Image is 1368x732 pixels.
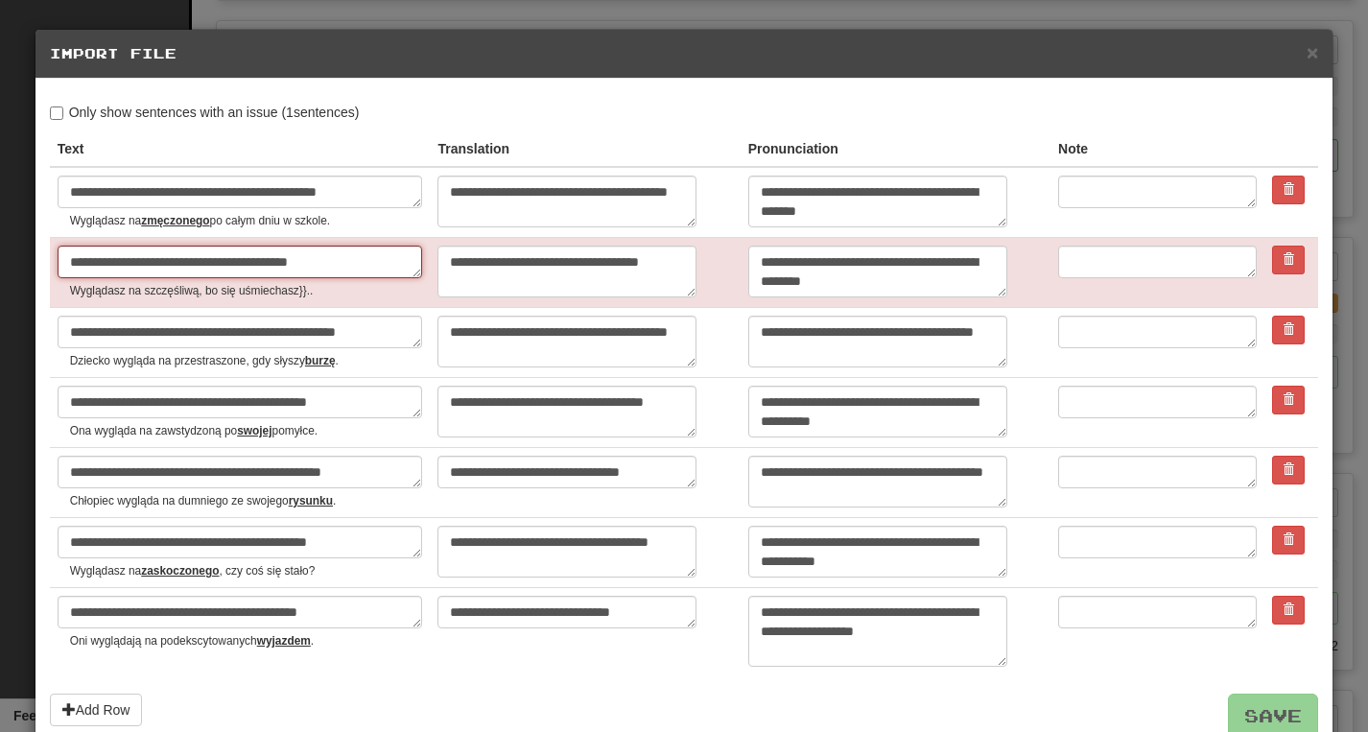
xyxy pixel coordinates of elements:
[70,353,423,369] small: Dziecko wygląda na przestraszone, gdy słyszy .
[257,634,311,648] u: wyjazdem
[1050,131,1264,167] th: Note
[70,283,423,299] small: Wyglądasz na szczęśliwą, bo się uśmiechasz}}. .
[70,493,423,509] small: Chłopiec wygląda na dumniego ze swojego .
[741,131,1050,167] th: Pronunciation
[70,633,423,649] small: Oni wyglądają na podekscytowanych .
[141,214,209,227] u: zmęczonego
[70,213,423,229] small: Wyglądasz na po całym dniu w szkole.
[50,131,431,167] th: Text
[237,424,271,437] u: swojej
[289,494,333,508] u: rysunku
[70,563,423,579] small: Wyglądasz na , czy coś się stało?
[305,354,336,367] u: burzę
[50,694,143,726] button: Add Row
[50,106,63,120] input: Only show sentences with an issue (1sentences)
[70,423,423,439] small: Ona wygląda na zawstydzoną po pomyłce.
[50,44,1319,63] h5: Import File
[1307,41,1318,63] span: ×
[1307,42,1318,62] button: Close
[430,131,740,167] th: Translation
[50,103,360,122] label: Only show sentences with an issue ( 1 sentences)
[141,564,219,578] u: zaskoczonego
